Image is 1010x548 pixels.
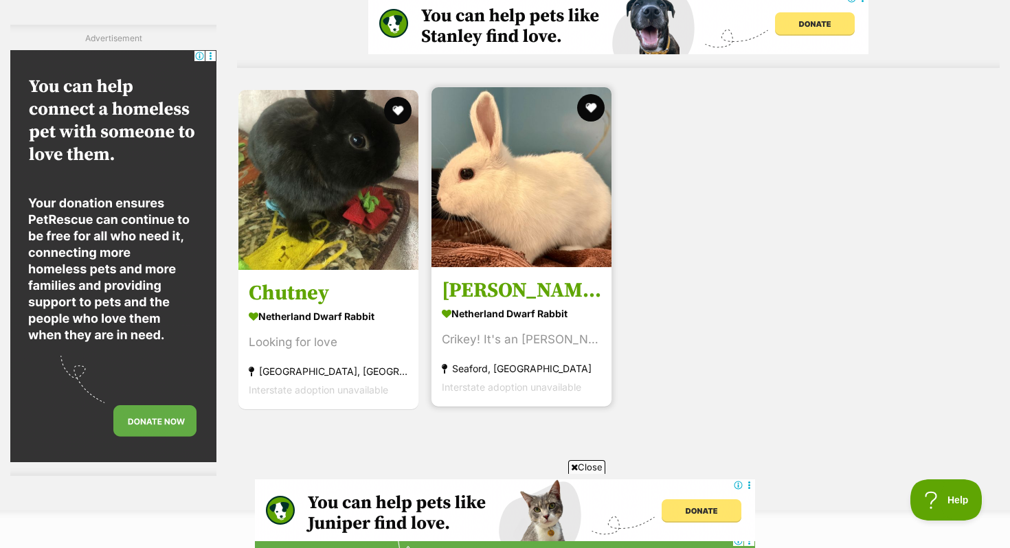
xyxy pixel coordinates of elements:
[249,361,408,380] strong: [GEOGRAPHIC_DATA], [GEOGRAPHIC_DATA]
[910,479,983,521] iframe: Help Scout Beacon - Open
[384,97,412,124] button: favourite
[255,479,755,541] iframe: Advertisement
[442,277,601,303] h3: [PERSON_NAME]
[249,332,408,351] div: Looking for love
[10,25,216,476] div: Advertisement
[442,380,581,392] span: Interstate adoption unavailable
[568,460,605,474] span: Close
[249,306,408,326] strong: Netherland Dwarf Rabbit
[431,266,611,406] a: [PERSON_NAME] Netherland Dwarf Rabbit Crikey! It's an [PERSON_NAME] Seaford, [GEOGRAPHIC_DATA] In...
[249,383,388,395] span: Interstate adoption unavailable
[442,330,601,348] div: Crikey! It's an [PERSON_NAME]
[431,87,611,267] img: Rabbit Irwin - Netherland Dwarf Rabbit
[10,50,216,462] iframe: Advertisement
[238,269,418,409] a: Chutney Netherland Dwarf Rabbit Looking for love [GEOGRAPHIC_DATA], [GEOGRAPHIC_DATA] Interstate ...
[238,90,418,270] img: Chutney - Netherland Dwarf Rabbit
[578,94,605,122] button: favourite
[442,358,601,377] strong: Seaford, [GEOGRAPHIC_DATA]
[442,303,601,323] strong: Netherland Dwarf Rabbit
[249,279,408,306] h3: Chutney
